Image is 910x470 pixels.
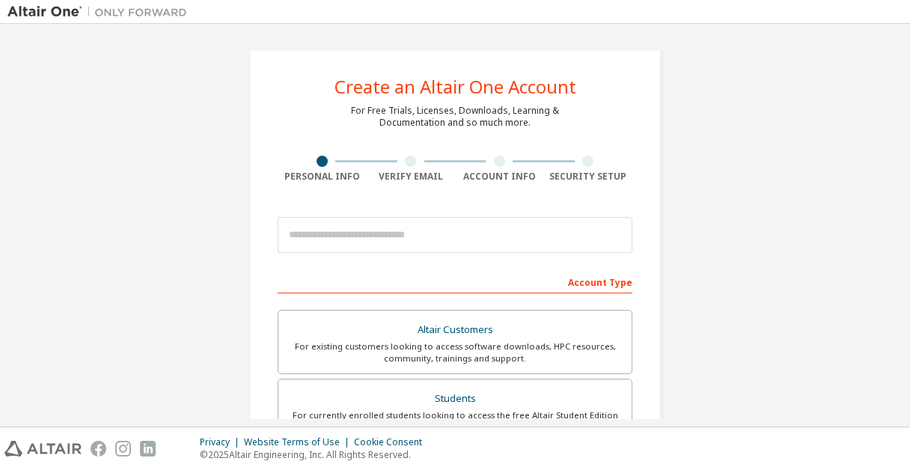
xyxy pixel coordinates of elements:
[4,441,82,457] img: altair_logo.svg
[200,448,431,461] p: © 2025 Altair Engineering, Inc. All Rights Reserved.
[287,320,623,341] div: Altair Customers
[287,409,623,433] div: For currently enrolled students looking to access the free Altair Student Edition bundle and all ...
[351,105,559,129] div: For Free Trials, Licenses, Downloads, Learning & Documentation and so much more.
[278,171,367,183] div: Personal Info
[140,441,156,457] img: linkedin.svg
[544,171,633,183] div: Security Setup
[287,341,623,364] div: For existing customers looking to access software downloads, HPC resources, community, trainings ...
[7,4,195,19] img: Altair One
[91,441,106,457] img: facebook.svg
[244,436,354,448] div: Website Terms of Use
[335,78,576,96] div: Create an Altair One Account
[455,171,544,183] div: Account Info
[367,171,456,183] div: Verify Email
[287,388,623,409] div: Students
[115,441,131,457] img: instagram.svg
[278,269,632,293] div: Account Type
[200,436,244,448] div: Privacy
[354,436,431,448] div: Cookie Consent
